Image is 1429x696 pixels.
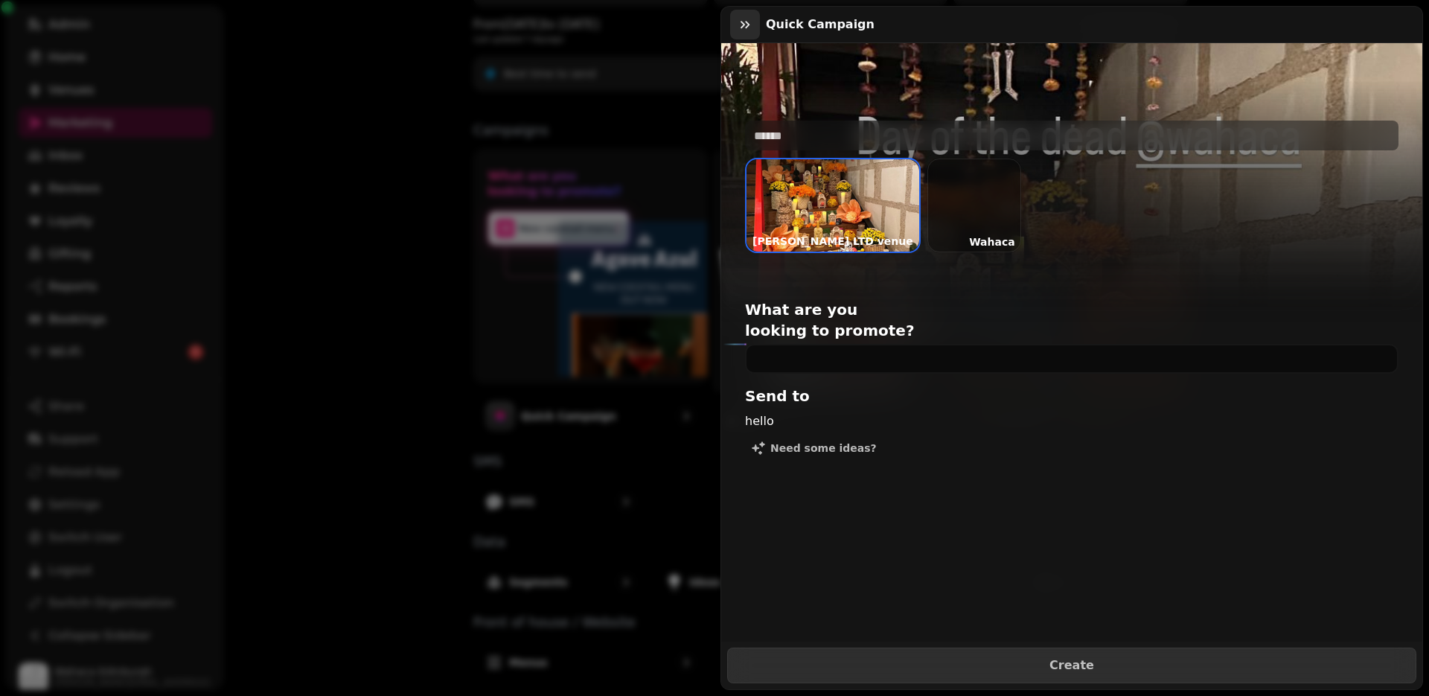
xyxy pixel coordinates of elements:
[963,232,1021,252] p: Wahaca
[746,660,1398,671] span: Create
[766,16,880,33] h3: Quick Campaign
[745,158,921,253] div: [PERSON_NAME] LTD venue
[745,299,1031,341] h2: What are you looking to promote?
[747,231,919,252] p: [PERSON_NAME] LTD venue
[747,159,919,252] img: aHR0cHM6Ly9maWxlcy5zdGFtcGVkZS5haS8xOGQ5OWM5OC05MzFkLTQ1YWUtOWZmYS1mZDYyZWViMzgyMzcvbWVkaWEvMDQyZ...
[739,436,889,460] button: Need some ideas?
[727,648,1416,683] button: Create
[927,158,1022,253] div: Wahaca
[745,386,1031,406] h2: Send to
[770,443,877,453] span: Need some ideas?
[745,412,1398,430] div: hello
